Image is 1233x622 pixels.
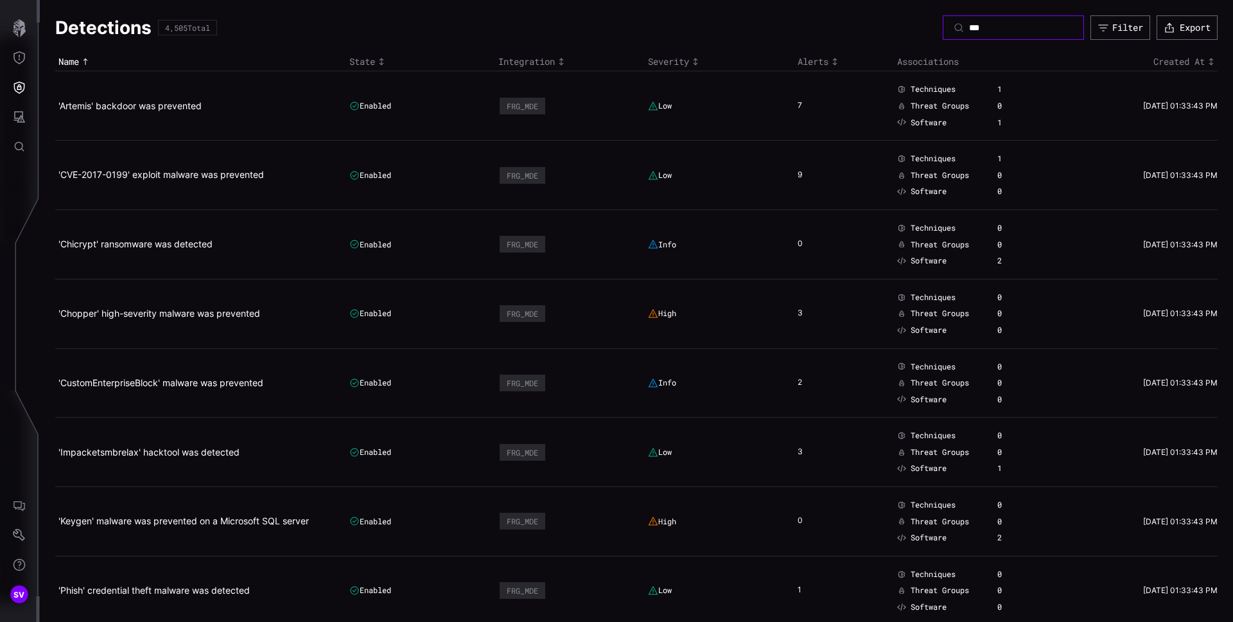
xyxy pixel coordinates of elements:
[911,447,969,458] span: Threat Groups
[648,378,676,388] div: Info
[349,239,391,249] div: Enabled
[911,240,969,250] span: Threat Groups
[997,308,1038,319] div: 0
[507,378,538,387] div: FRG_MDE
[911,533,947,543] span: Software
[507,448,538,457] div: FRG_MDE
[997,154,1038,164] div: 1
[997,378,1038,388] div: 0
[58,100,202,111] a: 'Artemis' backdoor was prevented
[997,292,1038,303] div: 0
[507,309,538,318] div: FRG_MDE
[58,56,343,67] div: Toggle sort direction
[1,580,38,609] button: SV
[58,585,250,596] a: 'Phish' credential theft malware was detected
[349,585,391,596] div: Enabled
[58,377,263,388] a: 'CustomEnterpriseBlock' malware was prevented
[911,256,947,266] span: Software
[13,588,25,601] span: SV
[1143,378,1218,387] time: [DATE] 01:33:43 PM
[911,362,956,372] span: Techniques
[1143,101,1218,111] time: [DATE] 01:33:43 PM
[911,308,969,319] span: Threat Groups
[997,362,1038,372] div: 0
[997,500,1038,510] div: 0
[1143,170,1218,180] time: [DATE] 01:33:43 PM
[648,516,676,526] div: High
[798,585,817,596] div: 1
[997,118,1038,128] div: 1
[997,325,1038,335] div: 0
[997,223,1038,233] div: 0
[911,292,956,303] span: Techniques
[648,170,672,181] div: Low
[648,308,676,319] div: High
[798,56,891,67] div: Toggle sort direction
[648,585,672,596] div: Low
[798,308,817,319] div: 3
[997,84,1038,94] div: 1
[997,585,1038,596] div: 0
[997,602,1038,612] div: 0
[349,101,391,111] div: Enabled
[507,586,538,595] div: FRG_MDE
[911,84,956,94] span: Techniques
[1143,240,1218,249] time: [DATE] 01:33:43 PM
[58,169,264,180] a: 'CVE-2017-0199' exploit malware was prevented
[349,447,391,458] div: Enabled
[911,154,956,164] span: Techniques
[648,239,676,249] div: Info
[997,240,1038,250] div: 0
[798,100,817,112] div: 7
[55,16,152,39] h1: Detections
[911,602,947,612] span: Software
[798,238,817,250] div: 0
[997,463,1038,474] div: 1
[997,395,1038,405] div: 0
[1143,447,1218,457] time: [DATE] 01:33:43 PM
[911,170,969,181] span: Threat Groups
[648,101,672,111] div: Low
[58,515,309,526] a: 'Keygen' malware was prevented on a Microsoft SQL server
[911,118,947,128] span: Software
[911,517,969,527] span: Threat Groups
[997,517,1038,527] div: 0
[507,240,538,249] div: FRG_MDE
[798,515,817,527] div: 0
[165,24,210,31] div: 4,505 Total
[911,569,956,580] span: Techniques
[349,516,391,526] div: Enabled
[1143,585,1218,595] time: [DATE] 01:33:43 PM
[894,53,1069,71] th: Associations
[997,447,1038,458] div: 0
[498,56,642,67] div: Toggle sort direction
[911,325,947,335] span: Software
[58,447,240,458] a: 'Impacketsmbrelax' hacktool was detected
[911,186,947,197] span: Software
[911,431,956,441] span: Techniques
[911,395,947,405] span: Software
[911,585,969,596] span: Threat Groups
[58,238,213,249] a: 'Chicrypt' ransomware was detected
[1112,22,1143,33] div: Filter
[997,533,1038,543] div: 2
[1143,517,1218,526] time: [DATE] 01:33:43 PM
[911,500,956,510] span: Techniques
[507,517,538,526] div: FRG_MDE
[648,56,791,67] div: Toggle sort direction
[911,223,956,233] span: Techniques
[349,56,493,67] div: Toggle sort direction
[798,377,817,389] div: 2
[997,569,1038,580] div: 0
[507,102,538,111] div: FRG_MDE
[997,256,1038,266] div: 2
[1143,308,1218,318] time: [DATE] 01:33:43 PM
[507,171,538,180] div: FRG_MDE
[1157,15,1218,40] button: Export
[349,308,391,319] div: Enabled
[798,170,817,181] div: 9
[349,378,391,388] div: Enabled
[1071,56,1218,67] div: Toggle sort direction
[997,101,1038,111] div: 0
[911,378,969,388] span: Threat Groups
